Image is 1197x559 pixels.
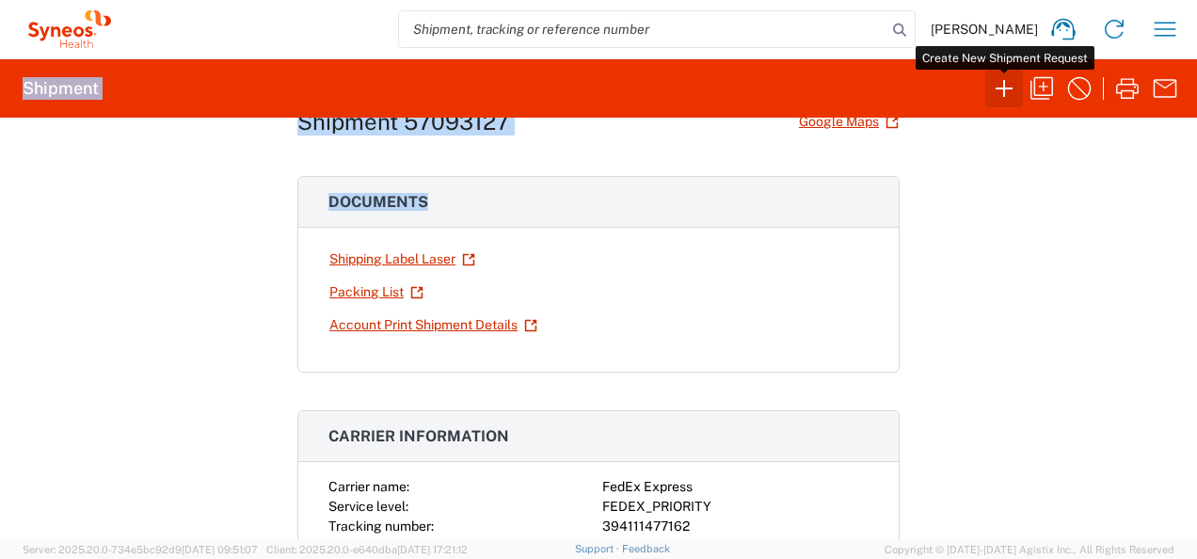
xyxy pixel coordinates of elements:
[328,499,408,514] span: Service level:
[399,11,886,47] input: Shipment, tracking or reference number
[397,544,468,555] span: [DATE] 17:21:12
[602,517,869,536] div: 394111477162
[328,276,424,309] a: Packing List
[328,538,410,553] span: Shipping cost
[23,77,99,100] h2: Shipment
[266,544,468,555] span: Client: 2025.20.0-e640dba
[885,541,1174,558] span: Copyright © [DATE]-[DATE] Agistix Inc., All Rights Reserved
[328,309,538,342] a: Account Print Shipment Details
[798,105,900,138] a: Google Maps
[622,543,670,554] a: Feedback
[931,21,1038,38] span: [PERSON_NAME]
[297,108,509,136] h1: Shipment 57093127
[575,543,622,554] a: Support
[328,243,476,276] a: Shipping Label Laser
[602,477,869,497] div: FedEx Express
[602,497,869,517] div: FEDEX_PRIORITY
[23,544,258,555] span: Server: 2025.20.0-734e5bc92d9
[602,536,869,556] div: 7741.00 HUF
[328,427,509,445] span: Carrier information
[182,544,258,555] span: [DATE] 09:51:07
[328,193,428,211] span: Documents
[328,519,434,534] span: Tracking number:
[328,479,409,494] span: Carrier name:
